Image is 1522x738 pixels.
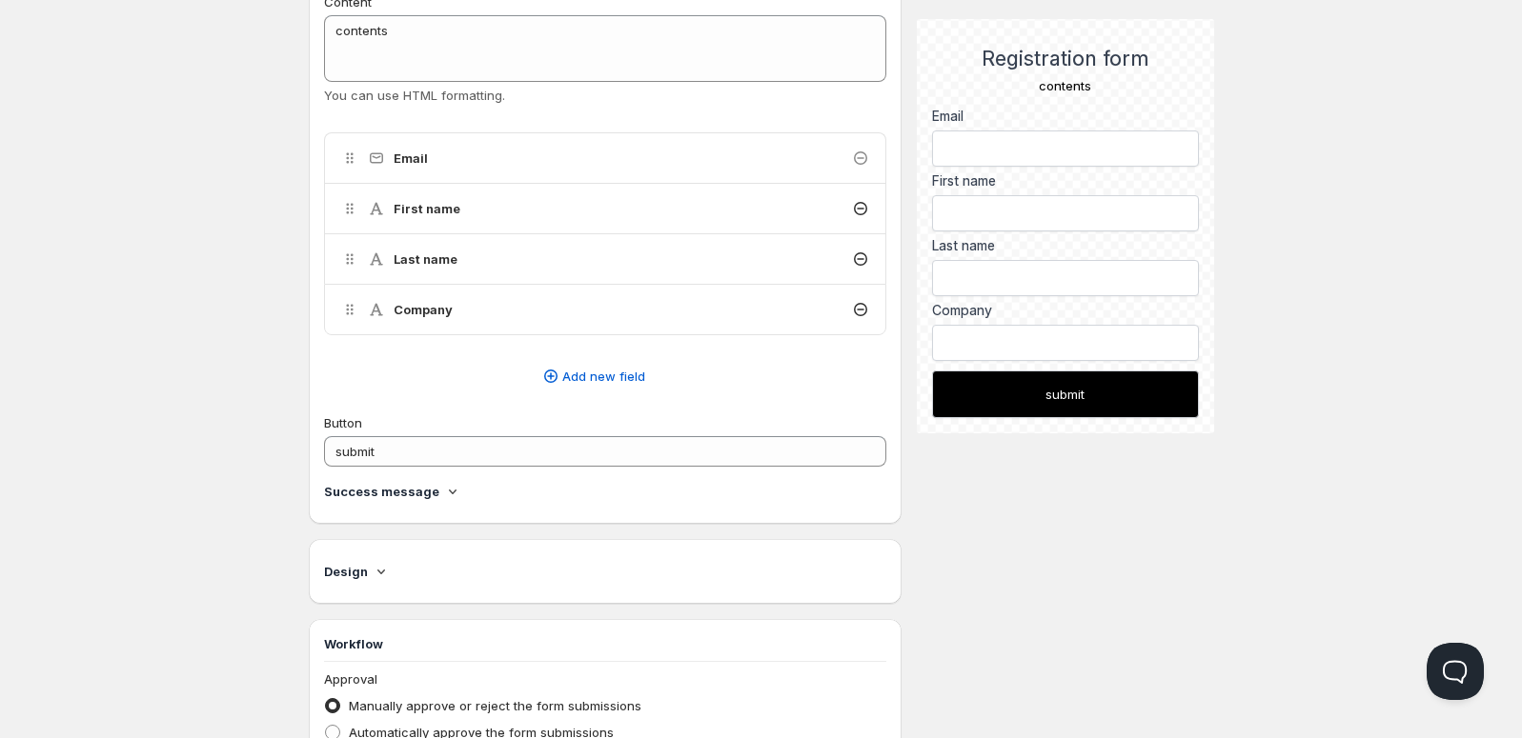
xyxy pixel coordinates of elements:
iframe: Help Scout Beacon - Open [1427,643,1484,700]
div: Email [932,107,1198,126]
h4: Company [394,300,453,319]
h4: Design [324,562,368,581]
button: Add new field [313,361,876,391]
label: First name [932,171,1198,190]
h2: Registration form [932,47,1198,71]
span: Add new field [562,367,645,386]
label: Last name [932,236,1198,255]
label: Company [932,301,1198,320]
button: submit [932,370,1198,418]
div: contents [932,76,1198,95]
textarea: contents [324,15,887,82]
span: Manually approve or reject the form submissions [349,698,641,713]
h4: First name [394,199,460,218]
h4: Success message [324,482,439,501]
span: You can use HTML formatting. [324,88,505,103]
span: Button [324,415,362,430]
span: Approval [324,671,377,687]
h4: Last name [394,249,457,269]
h3: Workflow [324,634,887,653]
h4: Email [394,149,428,168]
